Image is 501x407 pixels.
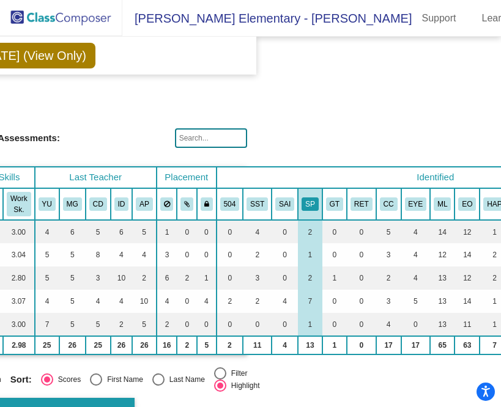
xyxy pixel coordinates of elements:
td: 0 [347,313,376,336]
button: CC [380,197,398,211]
td: 26 [59,336,86,354]
td: 10 [132,290,157,313]
button: SAI [275,197,294,211]
button: Work Sk. [7,192,31,216]
td: 0 [272,266,298,290]
td: 5 [59,243,86,266]
td: 4 [243,220,272,243]
button: SST [247,197,268,211]
td: 5 [59,266,86,290]
td: 5 [132,313,157,336]
td: 4 [35,220,59,243]
td: 1 [298,313,322,336]
td: 4 [111,290,133,313]
button: EYE [405,197,427,211]
button: GT [326,197,343,211]
button: RET [351,197,373,211]
td: 26 [132,336,157,354]
td: 0 [177,243,197,266]
td: 1 [322,336,347,354]
span: [PERSON_NAME] Elementary - [PERSON_NAME] [122,9,412,28]
mat-radio-group: Select an option [10,373,205,386]
td: 8 [86,243,111,266]
td: 14 [430,220,455,243]
td: 2 [111,313,133,336]
td: 2 [132,266,157,290]
td: 13 [430,313,455,336]
th: Gifted and Talented [322,188,347,220]
td: 2 [298,266,322,290]
button: YU [39,197,56,211]
td: 3 [86,266,111,290]
td: 4 [272,336,298,354]
td: 0 [197,220,217,243]
td: 0 [217,243,243,266]
td: 11 [455,313,480,336]
td: 0 [197,243,217,266]
button: EO [458,197,476,211]
td: 0 [272,313,298,336]
td: 2 [177,336,197,354]
td: 3.00 [3,220,34,243]
th: English Only, IFEP, LFEP [455,188,480,220]
td: 0 [217,313,243,336]
th: Specialized Academic Instruction [272,188,298,220]
td: 5 [35,266,59,290]
td: 0 [272,220,298,243]
td: 5 [132,220,157,243]
td: 6 [59,220,86,243]
td: 13 [430,266,455,290]
th: Retained [347,188,376,220]
th: Keep away students [157,188,177,220]
td: 0 [347,220,376,243]
td: 65 [430,336,455,354]
td: 4 [401,243,431,266]
th: Wears Eyeglasses [401,188,431,220]
th: Ilene DeLuna [111,188,133,220]
a: Support [412,9,466,28]
td: 4 [86,290,111,313]
td: 2 [243,290,272,313]
td: 4 [132,243,157,266]
th: Monica Gomez [59,188,86,220]
button: MG [63,197,82,211]
button: AP [136,197,153,211]
button: CD [89,197,107,211]
th: Student Study Team [243,188,272,220]
td: 5 [401,290,431,313]
td: 0 [177,313,197,336]
td: 2.98 [3,336,34,354]
th: 504 Plan [217,188,243,220]
td: 0 [272,243,298,266]
td: 4 [197,290,217,313]
th: Recommended for Combo Class [376,188,401,220]
td: 2 [376,266,401,290]
td: 5 [86,220,111,243]
td: 0 [217,266,243,290]
td: 5 [376,220,401,243]
td: 0 [197,313,217,336]
td: 0 [177,290,197,313]
td: 3.07 [3,290,34,313]
td: 13 [430,290,455,313]
td: 4 [111,243,133,266]
td: 12 [430,243,455,266]
th: Keep with students [177,188,197,220]
td: 2 [217,290,243,313]
td: 26 [111,336,133,354]
td: 2 [157,313,177,336]
td: 3.00 [3,313,34,336]
td: 3.04 [3,243,34,266]
td: 1 [157,220,177,243]
button: ML [434,197,451,211]
td: 2.80 [3,266,34,290]
td: 2 [243,243,272,266]
td: 4 [35,290,59,313]
td: 14 [455,243,480,266]
th: Multilingual Learner (EL) [430,188,455,220]
td: 11 [243,336,272,354]
td: 12 [455,220,480,243]
th: Placement [157,167,217,188]
td: 63 [455,336,480,354]
th: Speech [298,188,322,220]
